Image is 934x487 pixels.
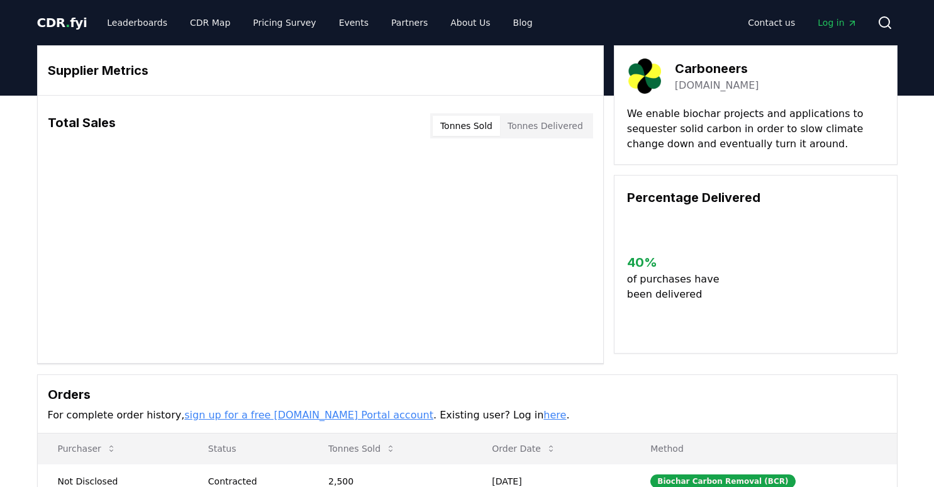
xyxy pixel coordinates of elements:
[627,253,730,272] h3: 40 %
[440,11,500,34] a: About Us
[48,61,593,80] h3: Supplier Metrics
[627,272,730,302] p: of purchases have been delivered
[65,15,70,30] span: .
[482,436,566,461] button: Order Date
[675,78,759,93] a: [DOMAIN_NAME]
[97,11,542,34] nav: Main
[329,11,379,34] a: Events
[37,15,87,30] span: CDR fyi
[433,116,500,136] button: Tonnes Sold
[180,11,240,34] a: CDR Map
[243,11,326,34] a: Pricing Survey
[627,59,662,94] img: Carboneers-logo
[381,11,438,34] a: Partners
[627,188,884,207] h3: Percentage Delivered
[48,113,116,138] h3: Total Sales
[818,16,857,29] span: Log in
[48,385,887,404] h3: Orders
[627,106,884,152] p: We enable biochar projects and applications to sequester solid carbon in order to slow climate ch...
[97,11,177,34] a: Leaderboards
[808,11,867,34] a: Log in
[48,436,126,461] button: Purchaser
[640,442,886,455] p: Method
[675,59,759,78] h3: Carboneers
[184,409,433,421] a: sign up for a free [DOMAIN_NAME] Portal account
[198,442,298,455] p: Status
[318,436,406,461] button: Tonnes Sold
[738,11,805,34] a: Contact us
[500,116,591,136] button: Tonnes Delivered
[48,408,887,423] p: For complete order history, . Existing user? Log in .
[543,409,566,421] a: here
[37,14,87,31] a: CDR.fyi
[738,11,867,34] nav: Main
[503,11,543,34] a: Blog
